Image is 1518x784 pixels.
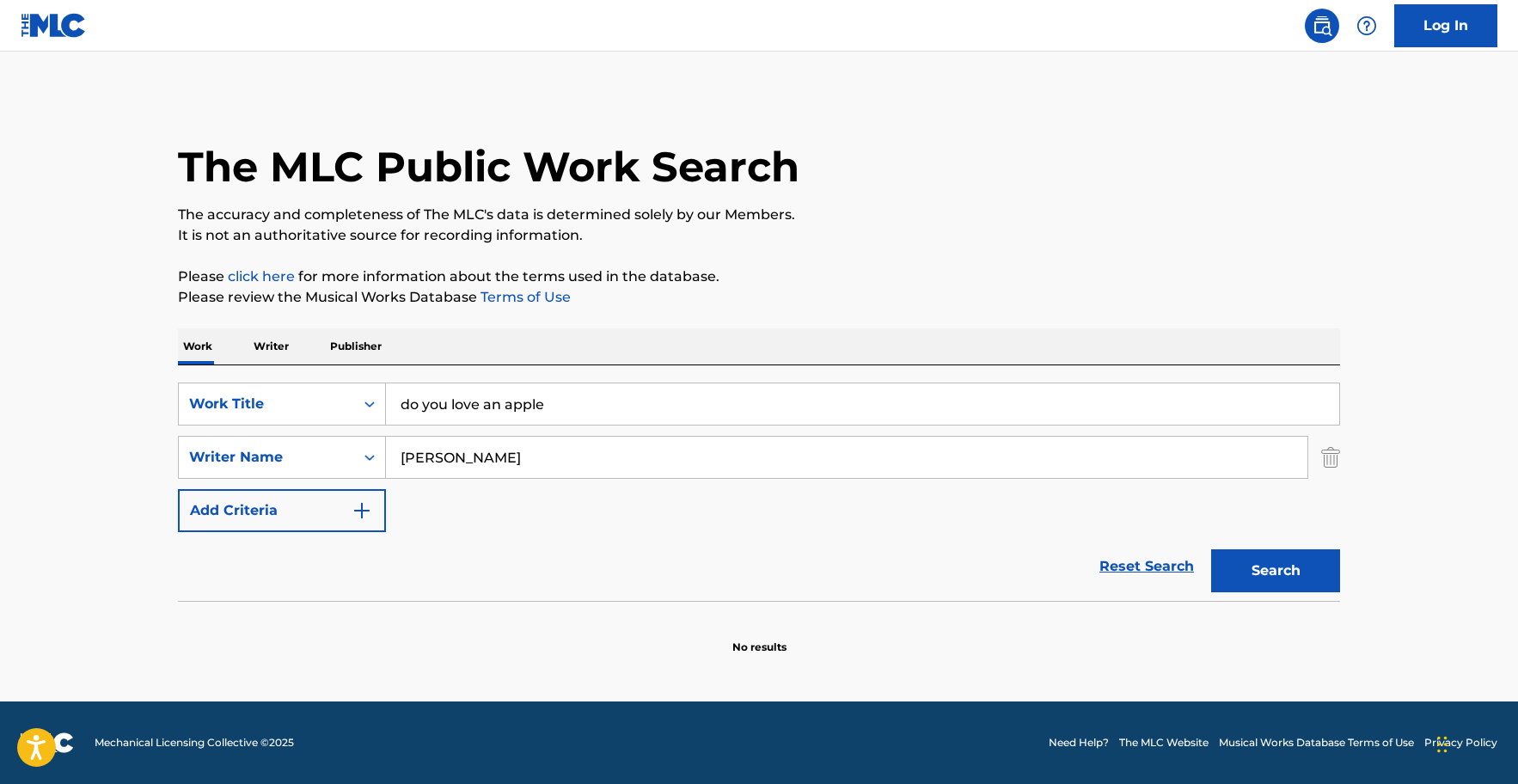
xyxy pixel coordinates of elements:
iframe: Chat Widget [1432,701,1518,784]
p: Please review the Musical Works Database [178,287,1340,308]
p: The accuracy and completeness of The MLC's data is determined solely by our Members. [178,205,1340,225]
div: Help [1350,9,1384,43]
button: Add Criteria [178,489,386,532]
a: Privacy Policy [1424,735,1497,750]
a: Need Help? [1049,735,1109,750]
a: click here [228,268,295,285]
img: search [1312,15,1332,36]
p: Work [178,328,217,364]
a: Musical Works Database Terms of Use [1219,735,1414,750]
p: Writer [248,328,294,364]
img: 9d2ae6d4665cec9f34b9.svg [352,500,372,521]
p: Publisher [325,328,387,364]
a: Public Search [1305,9,1339,43]
p: It is not an authoritative source for recording information. [178,225,1340,246]
a: Reset Search [1091,548,1203,585]
form: Search Form [178,383,1340,601]
div: Writer Name [189,447,344,468]
img: help [1356,15,1377,36]
button: Search [1211,549,1340,592]
img: MLC Logo [21,13,87,38]
p: No results [732,619,787,655]
a: Log In [1394,4,1497,47]
span: Mechanical Licensing Collective © 2025 [95,735,294,750]
img: Delete Criterion [1321,436,1340,479]
img: logo [21,732,74,753]
div: Work Title [189,394,344,414]
div: Drag [1437,719,1448,770]
a: The MLC Website [1119,735,1209,750]
p: Please for more information about the terms used in the database. [178,266,1340,287]
h1: The MLC Public Work Search [178,141,799,193]
a: Terms of Use [477,289,571,305]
